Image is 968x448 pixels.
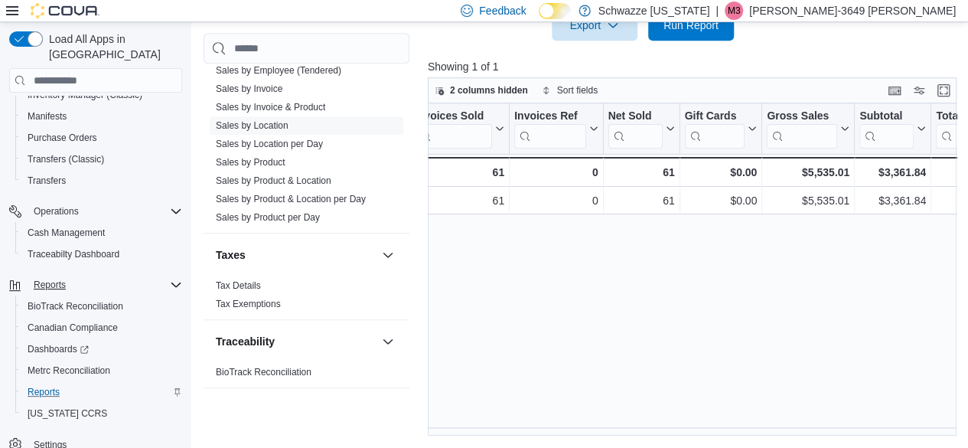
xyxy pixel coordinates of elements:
[514,110,585,149] div: Invoices Ref
[428,59,962,74] p: Showing 1 of 1
[15,149,188,170] button: Transfers (Classic)
[684,191,757,210] div: $0.00
[21,224,111,242] a: Cash Management
[15,403,188,424] button: [US_STATE] CCRS
[767,110,837,124] div: Gross Sales
[379,246,397,264] button: Taxes
[216,280,261,291] a: Tax Details
[859,163,926,181] div: $3,361.84
[216,139,323,149] a: Sales by Location per Day
[379,332,397,351] button: Traceability
[21,172,72,190] a: Transfers
[415,191,504,210] div: 61
[608,191,674,210] div: 61
[608,163,674,181] div: 61
[216,247,246,263] h3: Taxes
[557,84,598,96] span: Sort fields
[15,222,188,244] button: Cash Management
[216,212,320,223] a: Sales by Product per Day
[28,227,105,239] span: Cash Management
[28,300,123,312] span: BioTrack Reconciliation
[3,274,188,296] button: Reports
[415,110,504,149] button: Invoices Sold
[216,156,285,168] span: Sales by Product
[21,361,116,380] a: Metrc Reconciliation
[21,150,110,168] a: Transfers (Classic)
[216,211,320,224] span: Sales by Product per Day
[28,343,89,355] span: Dashboards
[684,110,745,124] div: Gift Cards
[216,334,275,349] h3: Traceability
[479,3,526,18] span: Feedback
[31,3,99,18] img: Cova
[216,280,261,292] span: Tax Details
[216,193,366,205] span: Sales by Product & Location per Day
[21,172,182,190] span: Transfers
[21,383,66,401] a: Reports
[216,175,331,186] a: Sales by Product & Location
[514,110,585,124] div: Invoices Ref
[3,201,188,222] button: Operations
[15,296,188,317] button: BioTrack Reconciliation
[415,110,492,124] div: Invoices Sold
[859,110,914,124] div: Subtotal
[216,83,282,94] a: Sales by Invoice
[216,83,282,95] span: Sales by Invoice
[684,110,745,149] div: Gift Card Sales
[21,245,182,263] span: Traceabilty Dashboard
[15,338,188,360] a: Dashboards
[21,150,182,168] span: Transfers (Classic)
[15,127,188,149] button: Purchase Orders
[15,360,188,381] button: Metrc Reconciliation
[767,191,849,210] div: $5,535.01
[415,110,492,149] div: Invoices Sold
[934,81,953,100] button: Enter fullscreen
[514,163,598,181] div: 0
[608,110,662,149] div: Net Sold
[204,276,409,319] div: Taxes
[216,119,288,132] span: Sales by Location
[216,101,325,113] span: Sales by Invoice & Product
[216,138,323,150] span: Sales by Location per Day
[216,102,325,113] a: Sales by Invoice & Product
[21,404,113,423] a: [US_STATE] CCRS
[859,191,926,210] div: $3,361.84
[216,299,281,309] a: Tax Exemptions
[15,106,188,127] button: Manifests
[608,110,674,149] button: Net Sold
[28,202,85,221] button: Operations
[21,129,182,147] span: Purchase Orders
[429,81,534,100] button: 2 columns hidden
[28,365,110,377] span: Metrc Reconciliation
[21,297,129,316] a: BioTrack Reconciliation
[216,64,341,77] span: Sales by Employee (Tendered)
[21,319,182,337] span: Canadian Compliance
[28,175,66,187] span: Transfers
[204,363,409,388] div: Traceability
[216,175,331,187] span: Sales by Product & Location
[28,248,119,260] span: Traceabilty Dashboard
[598,2,710,20] p: Schwazze [US_STATE]
[450,84,528,96] span: 2 columns hidden
[514,191,598,210] div: 0
[216,120,288,131] a: Sales by Location
[859,110,926,149] button: Subtotal
[767,110,837,149] div: Gross Sales
[536,81,604,100] button: Sort fields
[216,334,376,349] button: Traceability
[28,132,97,144] span: Purchase Orders
[28,407,107,420] span: [US_STATE] CCRS
[539,19,539,20] span: Dark Mode
[43,31,182,62] span: Load All Apps in [GEOGRAPHIC_DATA]
[608,110,662,124] div: Net Sold
[415,163,504,181] div: 61
[767,110,849,149] button: Gross Sales
[15,381,188,403] button: Reports
[539,3,571,19] input: Dark Mode
[21,383,182,401] span: Reports
[28,276,72,294] button: Reports
[28,276,182,294] span: Reports
[28,386,60,398] span: Reports
[21,404,182,423] span: Washington CCRS
[216,366,311,378] span: BioTrack Reconciliation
